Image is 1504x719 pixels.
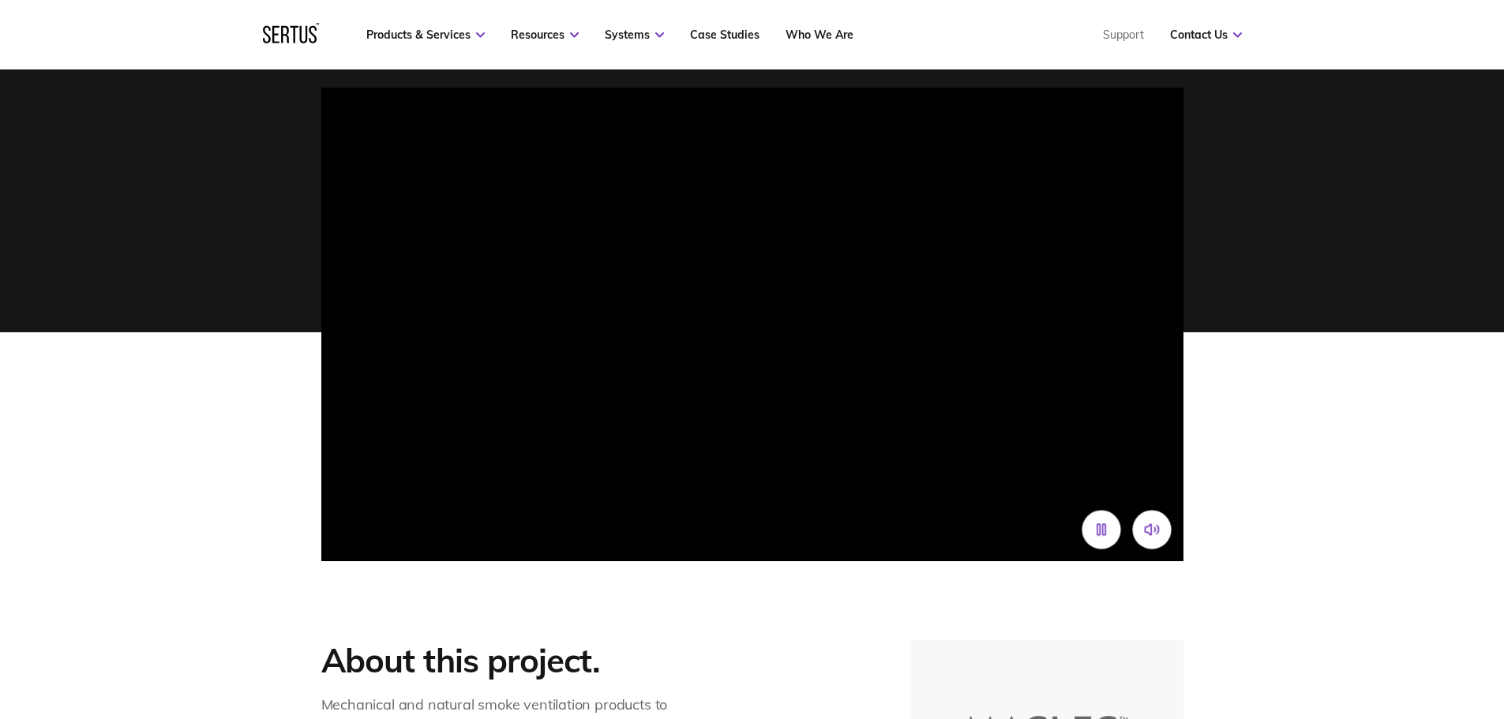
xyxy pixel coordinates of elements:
[321,640,712,682] h2: About this project.
[1220,536,1504,719] iframe: Chat Widget
[1170,28,1242,42] a: Contact Us
[366,28,485,42] a: Products & Services
[1132,510,1171,549] button: Mute video
[1082,510,1120,549] button: Pause video
[786,28,853,42] a: Who We Are
[690,28,760,42] a: Case Studies
[511,28,579,42] a: Resources
[605,28,664,42] a: Systems
[1103,28,1144,42] a: Support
